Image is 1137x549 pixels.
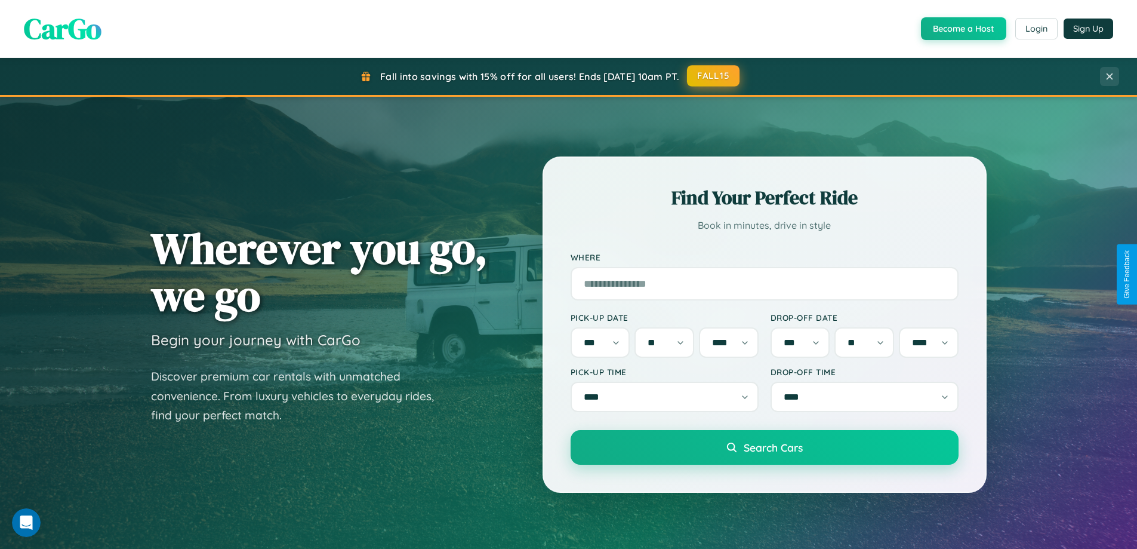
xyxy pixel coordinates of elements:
label: Where [571,252,959,262]
button: FALL15 [687,65,739,87]
iframe: Intercom live chat [12,508,41,537]
h2: Find Your Perfect Ride [571,185,959,211]
button: Become a Host [921,17,1006,40]
h3: Begin your journey with CarGo [151,331,360,349]
span: CarGo [24,9,101,48]
label: Pick-up Date [571,312,759,323]
span: Search Cars [744,441,803,454]
h1: Wherever you go, we go [151,225,488,319]
div: Give Feedback [1123,250,1131,299]
span: Fall into savings with 15% off for all users! Ends [DATE] 10am PT. [380,70,679,82]
button: Search Cars [571,430,959,465]
button: Login [1015,18,1058,39]
p: Book in minutes, drive in style [571,217,959,234]
button: Sign Up [1064,19,1113,39]
label: Drop-off Time [771,367,959,377]
label: Drop-off Date [771,312,959,323]
p: Discover premium car rentals with unmatched convenience. From luxury vehicles to everyday rides, ... [151,367,449,425]
label: Pick-up Time [571,367,759,377]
